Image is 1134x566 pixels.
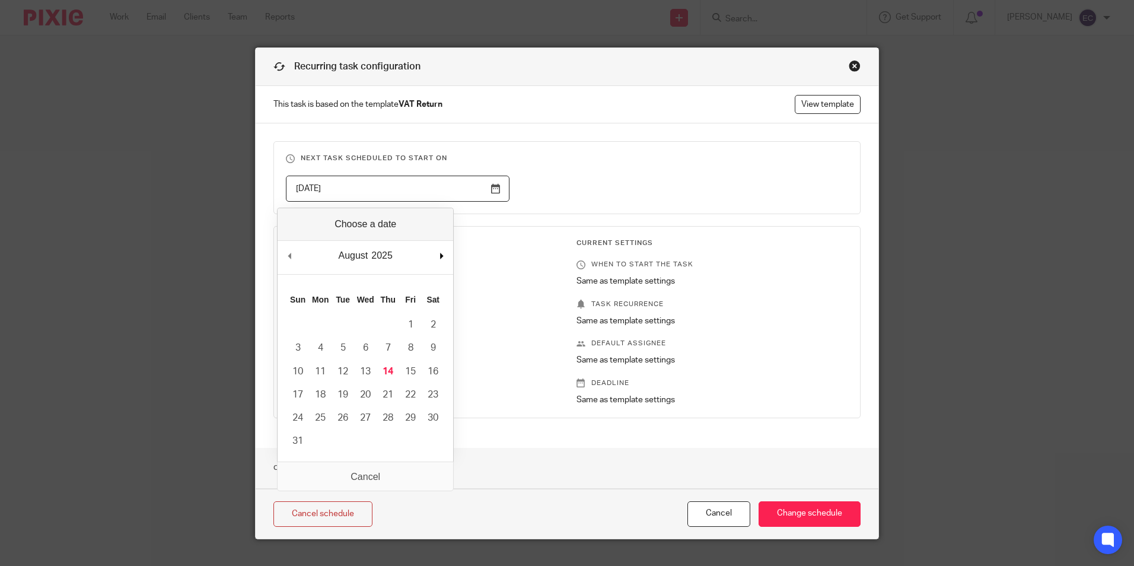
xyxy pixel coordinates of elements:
button: 26 [332,406,354,430]
abbr: Wednesday [357,295,374,304]
button: 15 [399,360,422,383]
button: 8 [399,336,422,360]
p: When to start the task [576,260,848,269]
button: 18 [309,383,332,406]
button: 4 [309,336,332,360]
p: Deadline [576,379,848,388]
div: 2025 [369,247,394,265]
input: Use the arrow keys to pick a date [286,176,509,202]
abbr: Thursday [380,295,395,304]
p: Same as template settings [576,275,848,287]
div: Close this dialog window [849,60,861,72]
p: Default assignee [576,339,848,348]
button: 23 [422,383,444,406]
button: 9 [422,336,444,360]
button: 16 [422,360,444,383]
strong: VAT Return [399,100,442,109]
button: Previous Month [283,247,295,265]
a: View template [795,95,861,114]
h3: Current Settings [576,239,848,248]
input: Change schedule [759,501,861,527]
button: 25 [309,406,332,430]
button: 3 [286,336,309,360]
button: 28 [377,406,399,430]
div: August [336,247,369,265]
button: Cancel [687,501,750,527]
button: 22 [399,383,422,406]
button: 5 [332,336,354,360]
button: Next Month [435,247,447,265]
abbr: Sunday [290,295,305,304]
button: 2 [422,313,444,336]
p: Same as template settings [576,315,848,327]
abbr: Monday [312,295,329,304]
button: 13 [354,360,377,383]
button: 1 [399,313,422,336]
a: Cancel schedule [273,501,372,527]
button: 24 [286,406,309,430]
button: 17 [286,383,309,406]
button: 30 [422,406,444,430]
span: This task is based on the template [273,98,442,110]
button: 14 [377,360,399,383]
h1: Recurring task configuration [273,60,421,74]
abbr: Tuesday [336,295,350,304]
p: Same as template settings [576,394,848,406]
button: 7 [377,336,399,360]
button: 6 [354,336,377,360]
p: Task recurrence [576,300,848,309]
h3: Next task scheduled to start on [286,154,848,163]
button: 27 [354,406,377,430]
button: 29 [399,406,422,430]
button: 21 [377,383,399,406]
abbr: Friday [405,295,416,304]
p: Same as template settings [576,354,848,366]
h1: Override Template Settings [273,460,418,476]
button: 20 [354,383,377,406]
button: 12 [332,360,354,383]
button: 19 [332,383,354,406]
abbr: Saturday [426,295,439,304]
button: 11 [309,360,332,383]
button: 10 [286,360,309,383]
button: 31 [286,430,309,453]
